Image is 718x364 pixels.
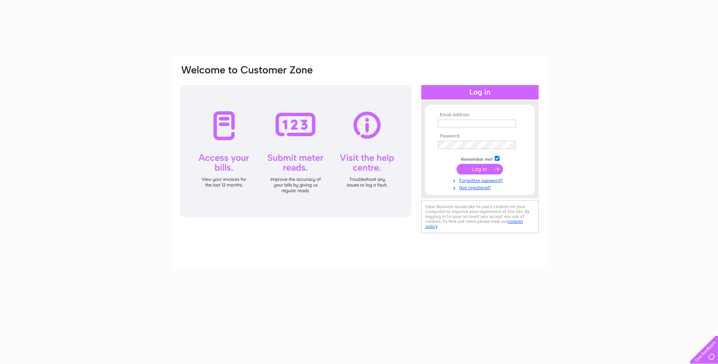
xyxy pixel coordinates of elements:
[436,155,524,162] td: Remember me?
[438,184,524,191] a: Not registered?
[436,134,524,139] th: Password:
[456,164,503,174] input: Submit
[425,219,523,229] a: cookies policy
[438,176,524,184] a: Forgotten password?
[421,200,539,233] div: Clear Business would like to place cookies on your computer to improve your experience of the sit...
[436,112,524,118] th: Email Address:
